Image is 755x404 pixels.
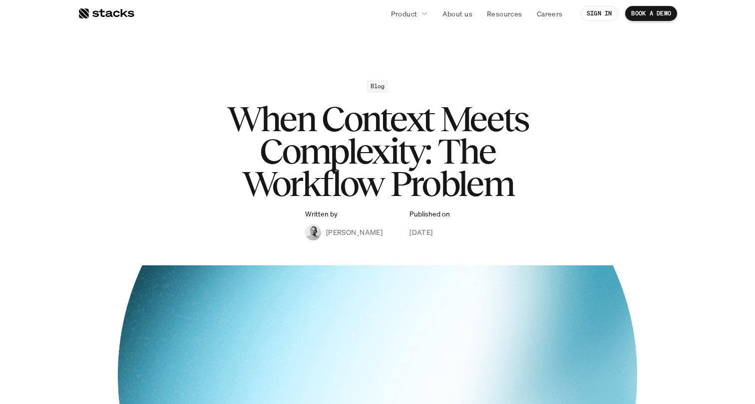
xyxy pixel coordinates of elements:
a: Resources [481,4,528,22]
p: SIGN IN [587,10,612,17]
p: Product [391,8,417,19]
p: About us [442,8,472,19]
a: BOOK A DEMO [625,6,677,21]
a: About us [436,4,478,22]
p: Published on [409,210,450,218]
h2: Blog [371,83,385,90]
p: [PERSON_NAME] [326,227,382,237]
p: [DATE] [409,227,433,237]
p: Written by [305,210,338,218]
p: Careers [537,8,563,19]
h1: When Context Meets Complexity: The Workflow Problem [178,103,577,200]
p: BOOK A DEMO [631,10,671,17]
p: Resources [487,8,522,19]
a: Careers [531,4,569,22]
a: Privacy Policy [118,190,162,197]
a: SIGN IN [581,6,618,21]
